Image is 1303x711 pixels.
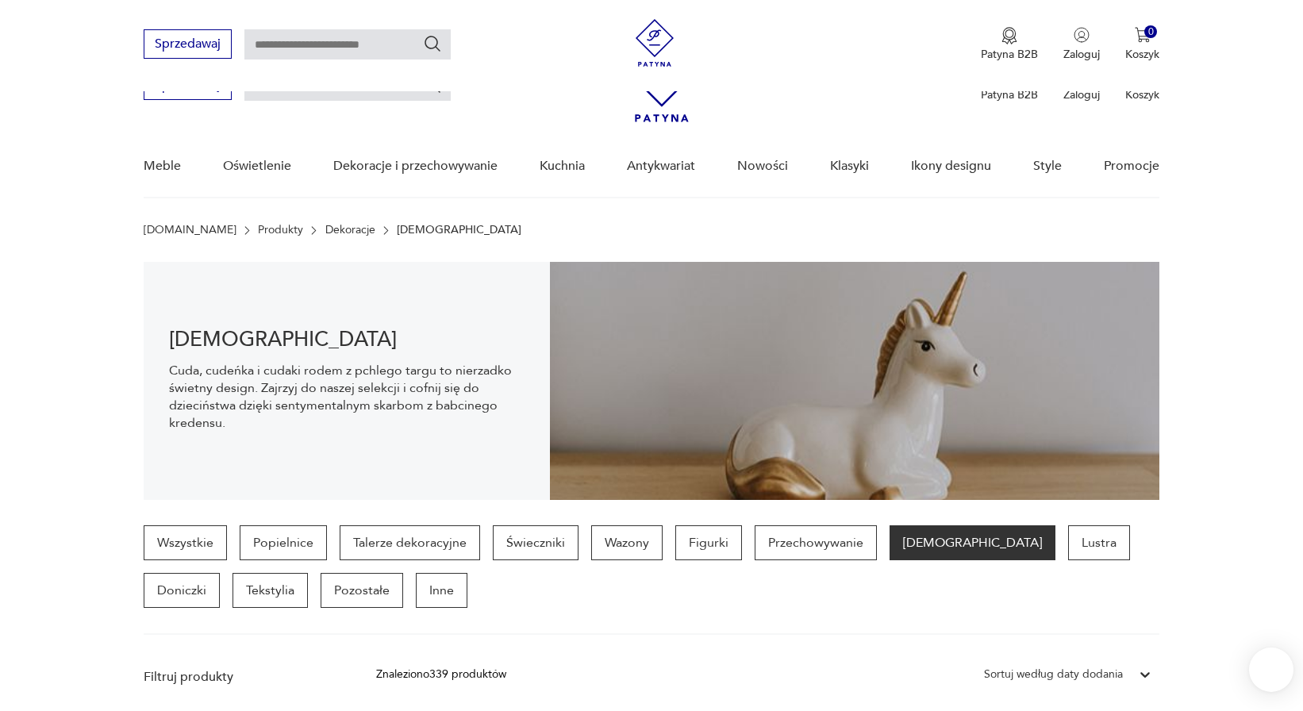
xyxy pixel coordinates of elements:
[1063,87,1100,102] p: Zaloguj
[397,224,521,236] p: [DEMOGRAPHIC_DATA]
[493,525,578,560] a: Świeczniki
[830,136,869,197] a: Klasyki
[1104,136,1159,197] a: Promocje
[144,525,227,560] a: Wszystkie
[1144,25,1158,39] div: 0
[984,666,1123,683] div: Sortuj według daty dodania
[1001,27,1017,44] img: Ikona medalu
[144,573,220,608] a: Doniczki
[376,666,506,683] div: Znaleziono 339 produktów
[240,525,327,560] a: Popielnice
[981,87,1038,102] p: Patyna B2B
[1125,47,1159,62] p: Koszyk
[223,136,291,197] a: Oświetlenie
[144,81,232,92] a: Sprzedawaj
[631,19,678,67] img: Patyna - sklep z meblami i dekoracjami vintage
[981,47,1038,62] p: Patyna B2B
[591,525,663,560] a: Wazony
[737,136,788,197] a: Nowości
[627,136,695,197] a: Antykwariat
[321,573,403,608] a: Pozostałe
[1063,27,1100,62] button: Zaloguj
[169,330,525,349] h1: [DEMOGRAPHIC_DATA]
[1135,27,1151,43] img: Ikona koszyka
[144,224,236,236] a: [DOMAIN_NAME]
[144,668,338,686] p: Filtruj produkty
[258,224,303,236] a: Produkty
[169,362,525,432] p: Cuda, cudeńka i cudaki rodem z pchlego targu to nierzadko świetny design. Zajrzyj do naszej selek...
[1063,47,1100,62] p: Zaloguj
[233,573,308,608] a: Tekstylia
[1074,27,1090,43] img: Ikonka użytkownika
[325,224,375,236] a: Dekoracje
[423,34,442,53] button: Szukaj
[1068,525,1130,560] a: Lustra
[981,27,1038,62] a: Ikona medaluPatyna B2B
[981,27,1038,62] button: Patyna B2B
[340,525,480,560] a: Talerze dekoracyjne
[416,573,467,608] a: Inne
[1125,27,1159,62] button: 0Koszyk
[144,136,181,197] a: Meble
[755,525,877,560] a: Przechowywanie
[1249,648,1293,692] iframe: Smartsupp widget button
[540,136,585,197] a: Kuchnia
[890,525,1055,560] a: [DEMOGRAPHIC_DATA]
[550,262,1159,500] img: 639502e540ead061e5be55e2bb6183ad.jpg
[1125,87,1159,102] p: Koszyk
[333,136,498,197] a: Dekoracje i przechowywanie
[144,29,232,59] button: Sprzedawaj
[675,525,742,560] a: Figurki
[1033,136,1062,197] a: Style
[144,40,232,51] a: Sprzedawaj
[911,136,991,197] a: Ikony designu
